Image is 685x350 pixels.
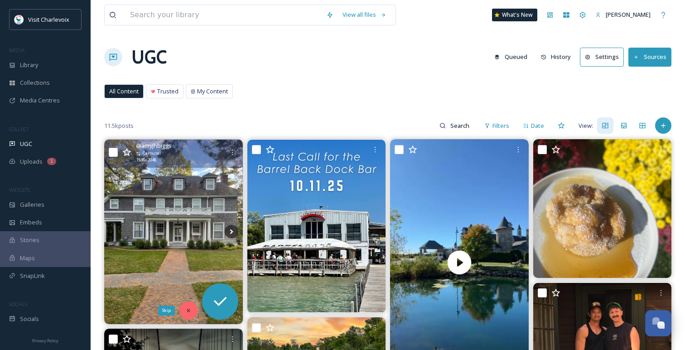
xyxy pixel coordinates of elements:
span: MEDIA [9,47,25,53]
div: 1 [47,158,56,165]
a: What's New [492,9,537,21]
a: View all files [338,6,391,24]
span: Stories [20,236,39,244]
a: [PERSON_NAME] [591,6,655,24]
span: My Content [197,87,228,96]
span: SnapLink [20,272,45,280]
button: Open Chat [645,310,671,336]
span: Visit Charlevoix [28,15,69,24]
span: Library [20,61,38,69]
span: Embeds [20,218,42,227]
span: UGC [20,140,32,148]
button: Settings [580,48,624,66]
span: Galleries [20,200,44,209]
img: Visit-Charlevoix_Logo.jpg [14,15,24,24]
span: View: [579,122,593,130]
span: 1536 x 2048 [136,157,156,163]
span: 11.5k posts [104,122,134,130]
a: Settings [580,48,628,66]
img: On my walk…🏡❤️ #charlevoix #michigan [104,140,243,324]
button: Sources [628,48,671,66]
button: History [536,48,576,66]
span: [PERSON_NAME] [606,10,651,19]
a: UGC [131,44,167,71]
span: Media Centres [20,96,60,105]
span: Date [531,122,544,130]
span: Socials [20,315,39,323]
span: Collections [20,78,50,87]
span: Carousel [143,150,161,156]
span: Filters [492,122,509,130]
a: Queued [490,48,536,66]
input: Search [446,117,475,135]
a: History [536,48,580,66]
span: COLLECT [9,126,29,132]
img: 🍻Last Call for the Dock Bar! Saturday, October 11th, is the final day of the Barrel Back Dock Bar... [247,140,386,313]
img: Chef Elizabeth added Apple-Stuffed Pancakes to our Fall menu today, whoop, whoop! [533,139,672,278]
a: Privacy Policy [32,335,58,345]
span: Trusted [157,87,178,96]
span: All Content [109,87,139,96]
span: WIDGETS [9,186,30,193]
span: Privacy Policy [32,338,58,344]
span: Maps [20,254,35,262]
div: Skip [158,306,175,316]
span: @ amyjhbiggs [136,141,172,150]
button: Queued [490,48,532,66]
span: Uploads [20,157,43,166]
input: Search your library [125,5,322,25]
span: SOCIALS [9,301,27,307]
